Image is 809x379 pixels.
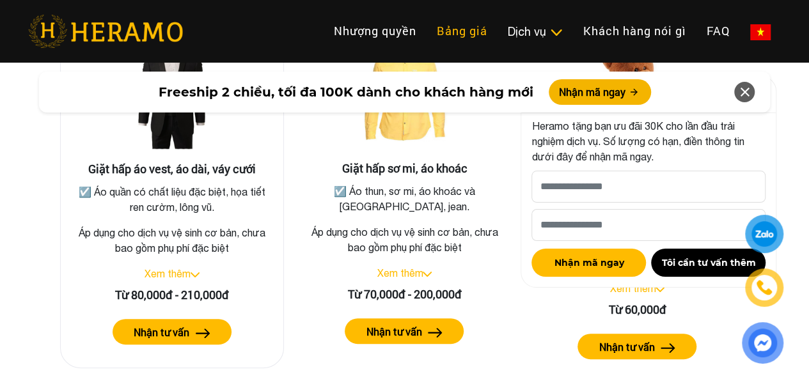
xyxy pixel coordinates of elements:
img: arrow [661,343,675,353]
div: Từ 60,000đ [535,301,739,318]
a: FAQ [696,17,740,45]
a: Nhận tư vấn arrow [303,318,507,344]
img: arrow [196,329,210,338]
a: Nhận tư vấn arrow [535,334,739,359]
a: Nhượng quyền [324,17,427,45]
button: Nhận tư vấn [113,319,232,344]
a: phone-icon [747,270,782,305]
button: Nhận mã ngay [549,79,651,105]
img: arrow [428,328,443,337]
label: Nhận tư vấn [366,324,421,339]
img: heramo-logo.png [28,15,183,48]
h3: Giặt hấp sơ mi, áo khoác [303,162,507,176]
div: Từ 80,000đ - 210,000đ [71,286,273,304]
h3: Giặt hấp áo vest, áo dài, váy cưới [71,162,273,176]
a: Khách hàng nói gì [573,17,696,45]
a: Bảng giá [427,17,498,45]
label: Nhận tư vấn [599,339,654,355]
p: Áp dụng cho dịch vụ vệ sinh cơ bản, chưa bao gồm phụ phí đặc biệt [71,225,273,256]
label: Nhận tư vấn [134,325,189,340]
img: phone-icon [757,281,771,295]
span: Freeship 2 chiều, tối đa 100K dành cho khách hàng mới [159,82,533,102]
div: Từ 70,000đ - 200,000đ [303,286,507,303]
img: vn-flag.png [750,24,771,40]
p: ☑️ Áo quần có chất liệu đặc biệt, họa tiết ren cườm, lông vũ. [74,184,271,215]
button: Tôi cần tư vấn thêm [651,249,766,277]
a: Xem thêm [145,268,191,279]
img: subToggleIcon [549,26,563,39]
button: Nhận mã ngay [531,249,646,277]
button: Nhận tư vấn [345,318,464,344]
button: Nhận tư vấn [577,334,696,359]
p: Áp dụng cho dịch vụ vệ sinh cơ bản, chưa bao gồm phụ phí đặc biệt [303,224,507,255]
a: Xem thêm [377,267,423,279]
a: Xem thêm [609,282,656,294]
img: arrow_down.svg [423,272,432,277]
p: Heramo tặng bạn ưu đãi 30K cho lần đầu trải nghiệm dịch vụ. Số lượng có hạn, điền thông tin dưới ... [531,118,766,164]
img: arrow_down.svg [656,287,664,292]
a: Nhận tư vấn arrow [71,319,273,344]
img: arrow_down.svg [191,272,200,277]
p: ☑️ Áo thun, sơ mi, áo khoác và [GEOGRAPHIC_DATA], jean. [306,183,504,214]
div: Dịch vụ [508,23,563,40]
